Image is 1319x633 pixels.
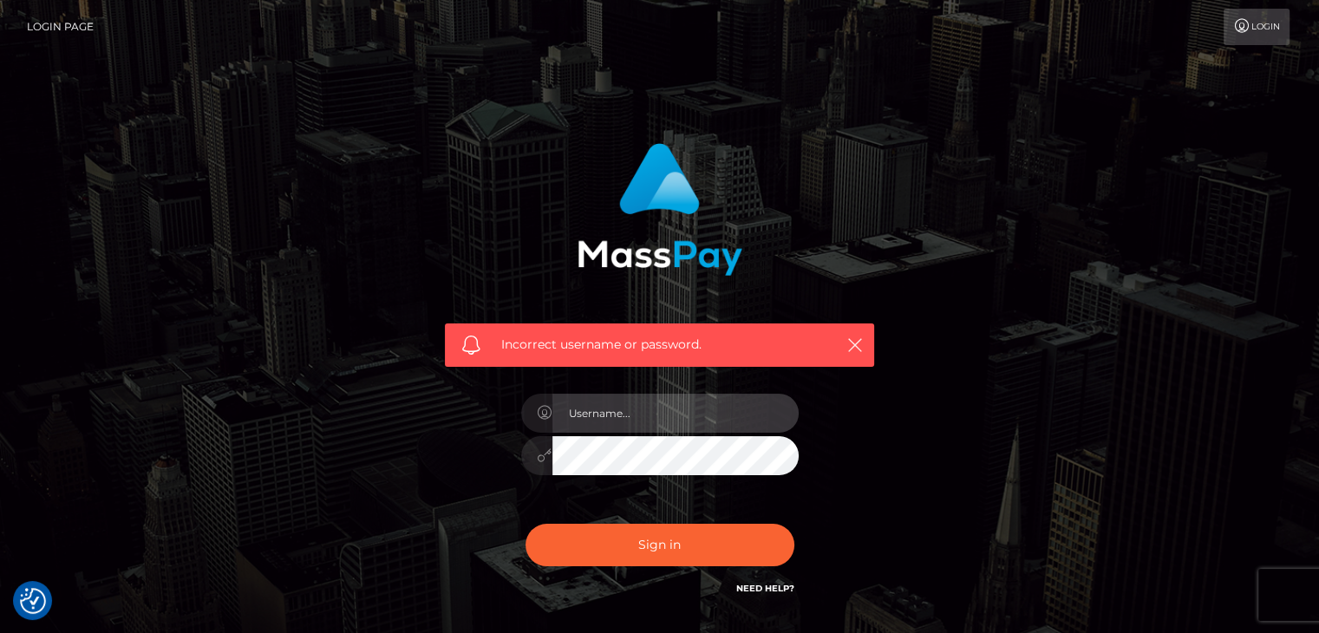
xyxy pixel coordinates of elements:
[501,336,818,354] span: Incorrect username or password.
[736,583,794,594] a: Need Help?
[20,588,46,614] button: Consent Preferences
[552,394,799,433] input: Username...
[526,524,794,566] button: Sign in
[1224,9,1290,45] a: Login
[27,9,94,45] a: Login Page
[578,143,742,276] img: MassPay Login
[20,588,46,614] img: Revisit consent button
